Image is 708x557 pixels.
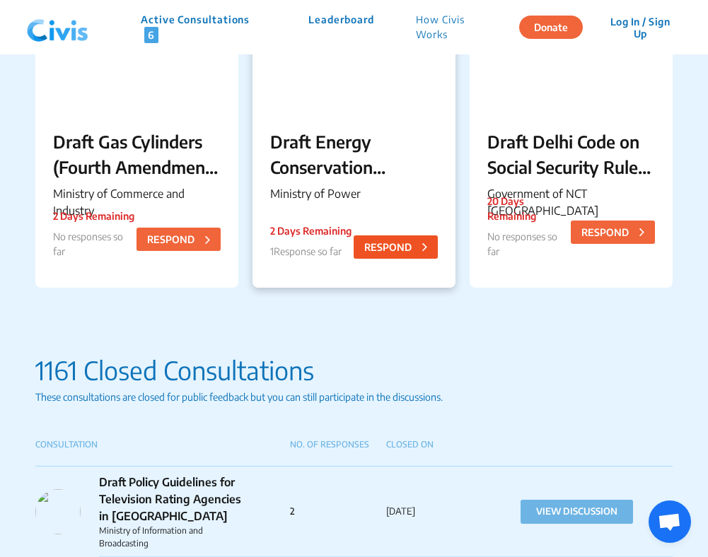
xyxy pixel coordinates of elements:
p: CONSULTATION [35,438,290,451]
button: RESPOND [137,228,221,251]
span: No responses so far [487,230,557,257]
p: Ministry of Commerce and Industry [53,185,221,219]
p: How Civis Works [416,12,497,43]
span: No responses so far [53,230,123,257]
a: Open chat [649,500,691,543]
span: Response so far [274,245,342,257]
button: Donate [519,16,583,39]
img: navlogo.png [21,6,94,49]
p: Ministry of Power [270,185,438,202]
p: CLOSED ON [386,438,482,451]
p: 2 [290,505,385,519]
img: n3up77s6drunkl3q7mnom4rmg7o2 [35,489,81,534]
p: Draft Policy Guidelines for Television Rating Agencies in [GEOGRAPHIC_DATA] [99,474,252,524]
p: 2 Days Remaining [53,209,137,223]
p: 1161 Closed Consultations [35,351,673,389]
span: 6 [144,27,158,43]
p: Ministry of Information and Broadcasting [99,524,252,550]
p: NO. OF RESPONSES [290,438,385,451]
p: Government of NCT [GEOGRAPHIC_DATA] [487,185,655,219]
p: These consultations are closed for public feedback but you can still participate in the discussions. [35,389,673,404]
p: 2 Days Remaining [270,223,352,238]
p: 1 [270,244,352,259]
p: Draft Energy Conservation (Compliance Enforcement) Rules, 2025 [270,129,438,180]
a: Donate [519,19,593,33]
button: VIEW DISCUSSION [521,500,633,524]
button: RESPOND [571,221,655,244]
p: Leaderboard [308,12,373,43]
p: Draft Delhi Code on Social Security Rules, 2025 [487,129,655,180]
p: Active Consultations [141,12,266,43]
button: Log In / Sign Up [593,11,687,45]
p: 20 Days Remaining [487,194,571,223]
button: RESPOND [354,235,438,259]
p: [DATE] [386,505,482,519]
p: Draft Gas Cylinders (Fourth Amendment) Rules, 2025 [53,129,221,180]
